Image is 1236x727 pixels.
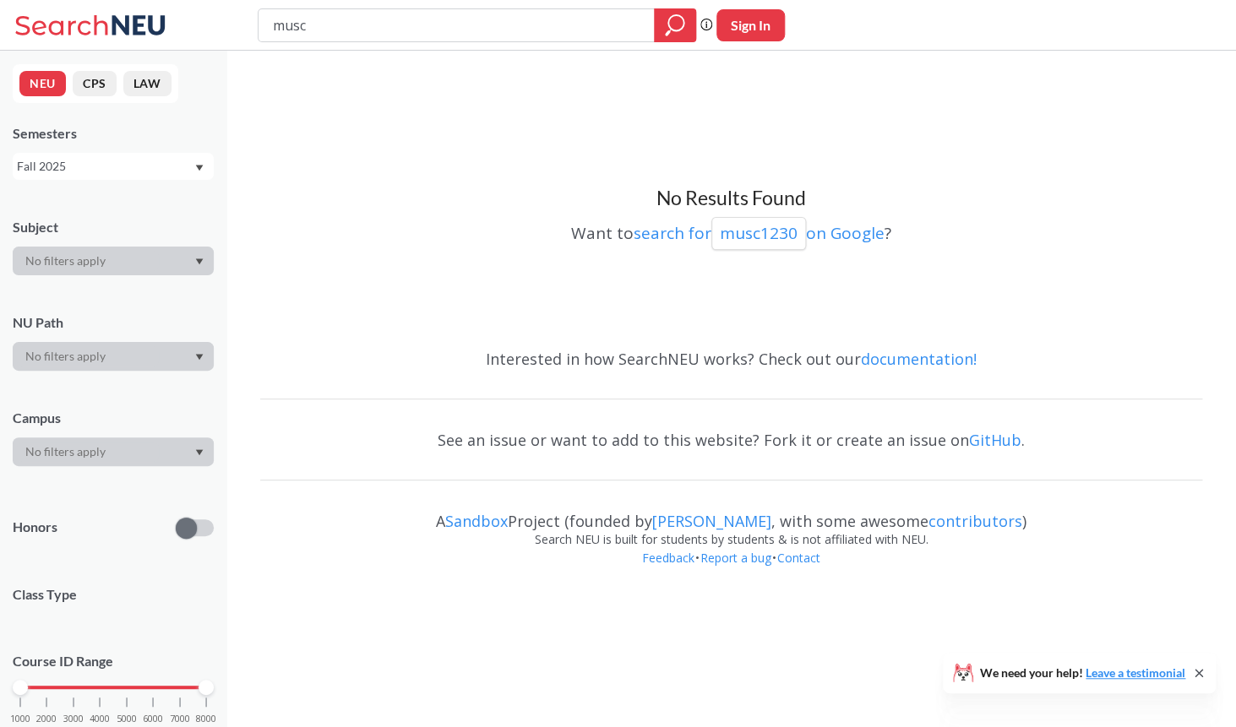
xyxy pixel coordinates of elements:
[170,714,190,724] span: 7000
[143,714,163,724] span: 6000
[19,71,66,96] button: NEU
[117,714,137,724] span: 5000
[13,437,214,466] div: Dropdown arrow
[195,258,204,265] svg: Dropdown arrow
[445,511,508,531] a: Sandbox
[13,342,214,371] div: Dropdown arrow
[260,415,1202,464] div: See an issue or want to add to this website? Fork it or create an issue on .
[776,550,821,566] a: Contact
[980,667,1185,679] span: We need your help!
[13,153,214,180] div: Fall 2025Dropdown arrow
[13,652,214,671] p: Course ID Range
[1086,665,1185,680] a: Leave a testimonial
[260,186,1202,211] h3: No Results Found
[641,550,695,566] a: Feedback
[195,449,204,456] svg: Dropdown arrow
[969,430,1021,450] a: GitHub
[36,714,57,724] span: 2000
[634,222,885,244] a: search formusc1230on Google
[123,71,172,96] button: LAW
[13,124,214,143] div: Semesters
[13,218,214,236] div: Subject
[90,714,110,724] span: 4000
[260,530,1202,549] div: Search NEU is built for students by students & is not affiliated with NEU.
[10,714,30,724] span: 1000
[652,511,771,531] a: [PERSON_NAME]
[928,511,1022,531] a: contributors
[195,354,204,361] svg: Dropdown arrow
[63,714,84,724] span: 3000
[700,550,772,566] a: Report a bug
[260,334,1202,383] div: Interested in how SearchNEU works? Check out our
[73,71,117,96] button: CPS
[720,222,798,245] p: musc1230
[260,211,1202,250] div: Want to ?
[17,157,193,176] div: Fall 2025
[260,496,1202,530] div: A Project (founded by , with some awesome )
[716,9,785,41] button: Sign In
[861,349,977,369] a: documentation!
[13,518,57,537] p: Honors
[654,8,696,42] div: magnifying glass
[665,14,685,37] svg: magnifying glass
[13,409,214,427] div: Campus
[260,549,1202,593] div: • •
[196,714,216,724] span: 8000
[13,313,214,332] div: NU Path
[13,247,214,275] div: Dropdown arrow
[13,585,214,604] span: Class Type
[271,11,642,40] input: Class, professor, course number, "phrase"
[195,165,204,171] svg: Dropdown arrow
